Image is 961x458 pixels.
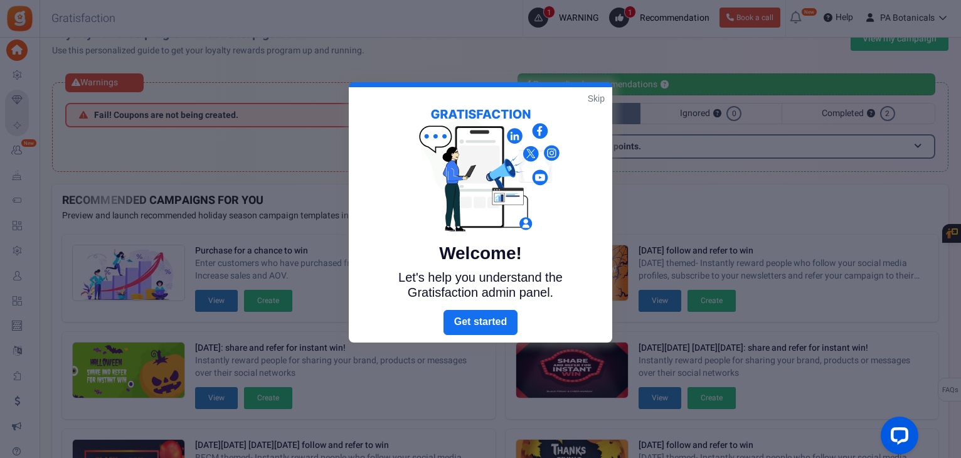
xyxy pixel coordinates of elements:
h5: Welcome! [377,243,584,264]
a: Skip [588,92,605,105]
p: Let's help you understand the Gratisfaction admin panel. [377,270,584,300]
a: Next [443,310,518,335]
